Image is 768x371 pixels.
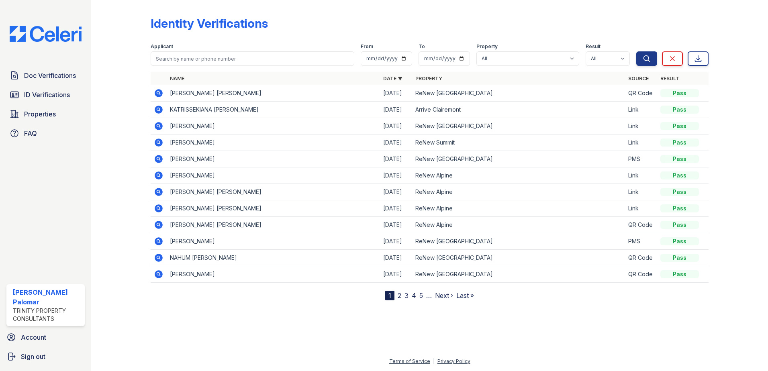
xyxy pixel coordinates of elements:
[660,122,699,130] div: Pass
[660,204,699,212] div: Pass
[412,135,625,151] td: ReNew Summit
[380,167,412,184] td: [DATE]
[21,332,46,342] span: Account
[419,291,423,300] a: 5
[380,233,412,250] td: [DATE]
[628,75,649,82] a: Source
[380,151,412,167] td: [DATE]
[625,233,657,250] td: PMS
[412,167,625,184] td: ReNew Alpine
[404,291,409,300] a: 3
[625,266,657,283] td: QR Code
[380,184,412,200] td: [DATE]
[380,118,412,135] td: [DATE]
[660,106,699,114] div: Pass
[13,307,82,323] div: Trinity Property Consultants
[625,102,657,118] td: Link
[412,85,625,102] td: ReNew [GEOGRAPHIC_DATA]
[419,43,425,50] label: To
[398,291,401,300] a: 2
[167,102,380,118] td: KATRISSEKIANA [PERSON_NAME]
[586,43,601,50] label: Result
[476,43,498,50] label: Property
[412,217,625,233] td: ReNew Alpine
[625,167,657,184] td: Link
[625,151,657,167] td: PMS
[625,135,657,151] td: Link
[660,188,699,196] div: Pass
[6,106,85,122] a: Properties
[380,135,412,151] td: [DATE]
[415,75,442,82] a: Property
[660,75,679,82] a: Result
[24,90,70,100] span: ID Verifications
[426,291,432,300] span: …
[660,139,699,147] div: Pass
[412,118,625,135] td: ReNew [GEOGRAPHIC_DATA]
[412,233,625,250] td: ReNew [GEOGRAPHIC_DATA]
[167,217,380,233] td: [PERSON_NAME] [PERSON_NAME]
[660,89,699,97] div: Pass
[167,250,380,266] td: NAHUM [PERSON_NAME]
[151,51,354,66] input: Search by name or phone number
[380,200,412,217] td: [DATE]
[412,102,625,118] td: Arrive Clairemont
[380,250,412,266] td: [DATE]
[437,358,470,364] a: Privacy Policy
[389,358,430,364] a: Terms of Service
[167,85,380,102] td: [PERSON_NAME] [PERSON_NAME]
[6,67,85,84] a: Doc Verifications
[167,135,380,151] td: [PERSON_NAME]
[625,85,657,102] td: QR Code
[380,266,412,283] td: [DATE]
[380,217,412,233] td: [DATE]
[625,200,657,217] td: Link
[361,43,373,50] label: From
[660,171,699,179] div: Pass
[6,125,85,141] a: FAQ
[385,291,394,300] div: 1
[412,266,625,283] td: ReNew [GEOGRAPHIC_DATA]
[167,167,380,184] td: [PERSON_NAME]
[170,75,184,82] a: Name
[412,291,416,300] a: 4
[380,102,412,118] td: [DATE]
[167,266,380,283] td: [PERSON_NAME]
[3,329,88,345] a: Account
[660,155,699,163] div: Pass
[167,233,380,250] td: [PERSON_NAME]
[13,287,82,307] div: [PERSON_NAME] Palomar
[21,352,45,361] span: Sign out
[660,237,699,245] div: Pass
[433,358,435,364] div: |
[412,200,625,217] td: ReNew Alpine
[380,85,412,102] td: [DATE]
[412,250,625,266] td: ReNew [GEOGRAPHIC_DATA]
[456,291,474,300] a: Last »
[24,71,76,80] span: Doc Verifications
[660,270,699,278] div: Pass
[3,349,88,365] a: Sign out
[167,200,380,217] td: [PERSON_NAME] [PERSON_NAME]
[435,291,453,300] a: Next ›
[625,217,657,233] td: QR Code
[412,184,625,200] td: ReNew Alpine
[3,26,88,42] img: CE_Logo_Blue-a8612792a0a2168367f1c8372b55b34899dd931a85d93a1a3d3e32e68fde9ad4.png
[660,254,699,262] div: Pass
[625,250,657,266] td: QR Code
[151,43,173,50] label: Applicant
[625,184,657,200] td: Link
[24,128,37,138] span: FAQ
[167,151,380,167] td: [PERSON_NAME]
[383,75,402,82] a: Date ▼
[151,16,268,31] div: Identity Verifications
[167,184,380,200] td: [PERSON_NAME] [PERSON_NAME]
[412,151,625,167] td: ReNew [GEOGRAPHIC_DATA]
[6,87,85,103] a: ID Verifications
[24,109,56,119] span: Properties
[660,221,699,229] div: Pass
[167,118,380,135] td: [PERSON_NAME]
[625,118,657,135] td: Link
